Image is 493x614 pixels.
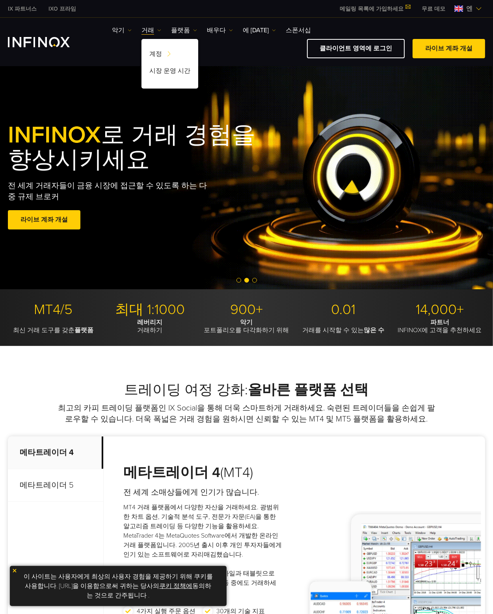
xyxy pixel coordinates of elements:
[141,26,161,35] a: 거래
[204,326,289,334] font: 포트폴리오를 다각화하기 위해
[24,573,213,590] font: 이 사이트는 사용자에게 최상의 사용자 경험을 제공하기 위해 쿠키를 사용합니다. [URL]을 이용함으로써 귀하는 당사의
[334,6,416,12] a: 메일링 목록에 가입하세요
[43,5,82,13] a: 인피녹스
[74,326,93,334] font: 플랫폼
[340,6,404,12] font: 메일링 목록에 가입하세요
[160,582,193,590] a: 쿠키 정책에
[413,39,485,58] a: 라이브 계좌 개설
[430,318,449,326] font: 파트너
[34,301,73,318] font: MT4/5
[137,318,162,326] font: 레버리지
[20,216,68,224] font: 라이브 계좌 개설
[307,39,405,58] a: 클라이언트 영역에 로그인
[13,326,74,334] font: 최신 거래 도구를 갖춘
[207,26,233,35] a: 배우다
[12,568,17,573] img: 노란색 닫기 아이콘
[2,5,43,13] a: 인피녹스
[125,381,248,398] font: 트레이딩 여정 강화:
[20,448,74,457] font: 메타트레이더 4
[141,26,154,34] font: 거래
[48,6,76,12] font: IXO 프라임
[244,278,249,283] span: Go to slide 2
[286,26,311,35] a: 스폰서십
[8,121,255,174] font: 로 거래 경험을 향상시키세요
[8,37,88,47] a: INFINOX 로고
[207,26,226,34] font: 배우다
[364,326,384,334] font: 많은 수
[243,26,269,34] font: 에 [DATE]
[286,26,311,34] font: 스폰서십
[8,6,37,12] font: IX 파트너스
[216,570,276,596] font: 모바일과 태블릿으로 이동 중에도 거래하세요
[112,26,125,34] font: 악기
[8,121,101,149] font: INFINOX
[171,26,190,34] font: 플랫폼
[243,26,276,35] a: 에 [DATE]
[171,26,197,35] a: 플랫폼
[252,278,257,283] span: Go to slide 3
[416,301,464,318] font: 14,000+
[416,5,451,13] a: 인피녹스 메뉴
[20,481,74,490] font: 메타트레이더 5
[58,403,435,424] font: 최고의 카피 트레이딩 플랫폼인 IX Social을 통해 더욱 스마트하게 거래하세요. 숙련된 트레이더들을 손쉽게 팔로우할 수 있습니다. 더욱 폭넓은 거래 경험을 원하시면 신뢰할...
[331,301,355,318] font: 0.01
[149,50,162,58] font: 계정
[149,67,190,75] font: 시장 운영 시간
[398,326,482,334] font: INFINOX에 고객을 추천하세요
[123,503,282,559] font: MT4 거래 플랫폼에서 다양한 자산을 거래하세요. 광범위한 차트 옵션, 기술적 분석 도구, 전문가 자문(EA)을 통한 알고리즘 트레이딩 등 다양한 기능을 활용하세요. Meta...
[230,301,263,318] font: 900+
[425,44,473,52] font: 라이브 계좌 개설
[8,210,80,229] a: 라이브 계좌 개설
[112,26,132,35] a: 악기
[320,44,392,52] font: 클라이언트 영역에 로그인
[115,301,185,318] font: 최대 1:1000
[8,181,207,202] font: 전 세계 거래자들이 금융 시장에 접근할 수 있도록 하는 다중 규제 브로커
[141,47,198,64] a: 계정
[137,326,162,334] font: 거래하기
[422,6,445,12] font: 무료 데모
[466,5,473,13] font: 엔
[248,381,369,398] font: 올바른 플랫폼 선택
[220,464,253,481] font: (MT4)
[240,318,253,326] font: 악기
[236,278,241,283] span: Go to slide 1
[141,64,198,81] a: 시장 운영 시간
[302,326,364,334] font: 거래를 시작할 수 있는
[123,488,259,497] font: 전 세계 소매상들에게 인기가 많습니다.
[123,464,220,481] font: 메타트레이더 4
